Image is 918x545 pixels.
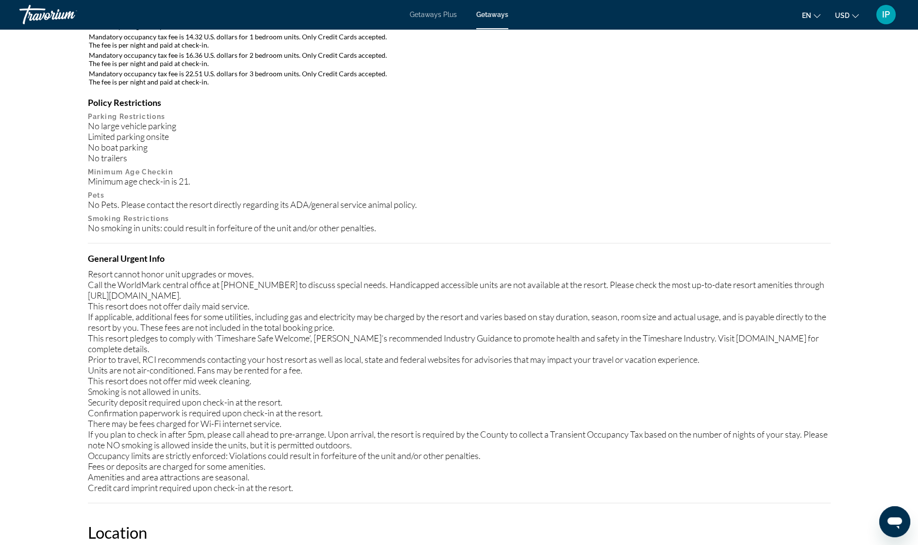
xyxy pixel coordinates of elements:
[802,12,811,19] span: en
[88,113,831,120] p: Parking Restrictions
[88,168,831,176] p: Minimum Age Checkin
[88,191,831,199] p: Pets
[873,4,899,25] button: User Menu
[88,97,831,108] h4: Policy Restrictions
[88,523,831,542] h2: Location
[882,10,890,19] span: IP
[410,11,457,18] a: Getaways Plus
[88,120,831,163] div: No large vehicle parking Limited parking onsite No boat parking No trailers
[88,222,831,233] div: No smoking in units: could result in forfeiture of the unit and/or other penalties.
[835,8,859,22] button: Change currency
[835,12,850,19] span: USD
[88,253,831,264] h4: General Urgent Info
[88,199,831,210] div: No Pets. Please contact the resort directly regarding its ADA/general service animal policy.
[802,8,820,22] button: Change language
[89,69,830,86] td: Mandatory occupancy tax fee is 22.51 U.S. dollars for 3 bedroom units. Only Credit Cards accepted...
[879,506,910,537] iframe: Button to launch messaging window
[89,51,830,68] td: Mandatory occupancy tax fee is 16.36 U.S. dollars for 2 bedroom units. Only Credit Cards accepted...
[476,11,508,18] a: Getaways
[89,32,830,50] td: Mandatory occupancy tax fee is 14.32 U.S. dollars for 1 bedroom units. Only Credit Cards accepted...
[88,215,831,222] p: Smoking Restrictions
[88,269,831,493] div: Resort cannot honor unit upgrades or moves. Call the WorldMark central office at [PHONE_NUMBER] t...
[19,2,117,27] a: Travorium
[88,176,831,187] div: Minimum age check-in is 21.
